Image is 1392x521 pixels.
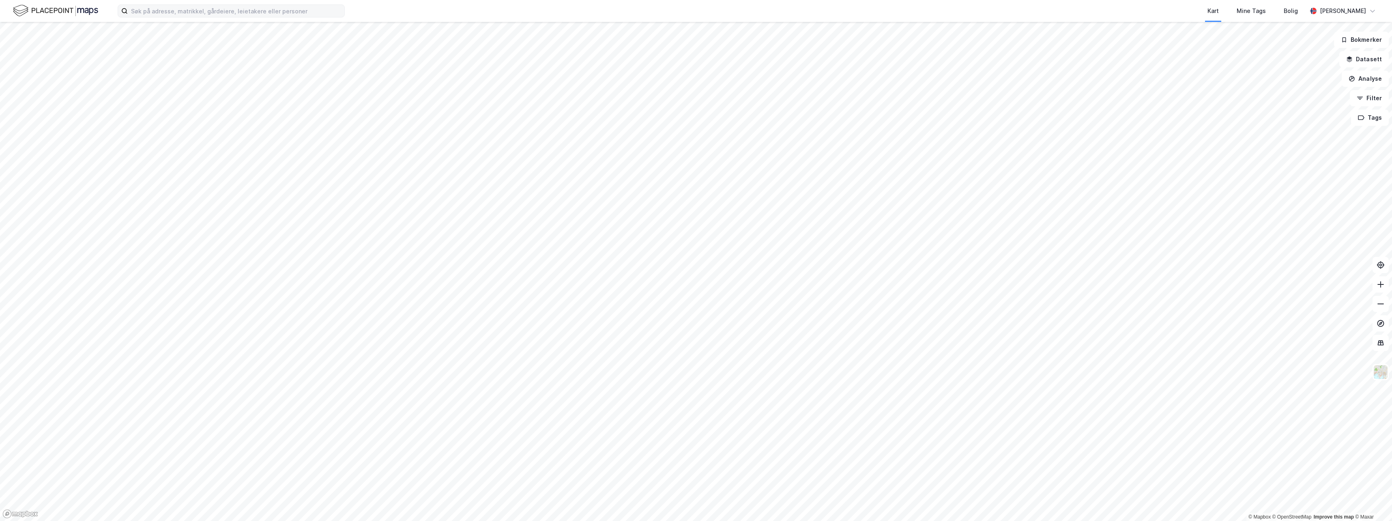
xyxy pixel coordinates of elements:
button: Datasett [1339,51,1389,67]
iframe: Chat Widget [1351,482,1392,521]
a: Mapbox [1248,514,1271,520]
a: Improve this map [1314,514,1354,520]
div: Kontrollprogram for chat [1351,482,1392,521]
button: Filter [1350,90,1389,106]
img: logo.f888ab2527a4732fd821a326f86c7f29.svg [13,4,98,18]
div: Bolig [1284,6,1298,16]
button: Bokmerker [1334,32,1389,48]
a: Mapbox homepage [2,509,38,519]
input: Søk på adresse, matrikkel, gårdeiere, leietakere eller personer [128,5,344,17]
a: OpenStreetMap [1272,514,1312,520]
div: Mine Tags [1237,6,1266,16]
img: Z [1373,364,1388,380]
button: Tags [1351,110,1389,126]
button: Analyse [1342,71,1389,87]
div: Kart [1207,6,1219,16]
div: [PERSON_NAME] [1320,6,1366,16]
